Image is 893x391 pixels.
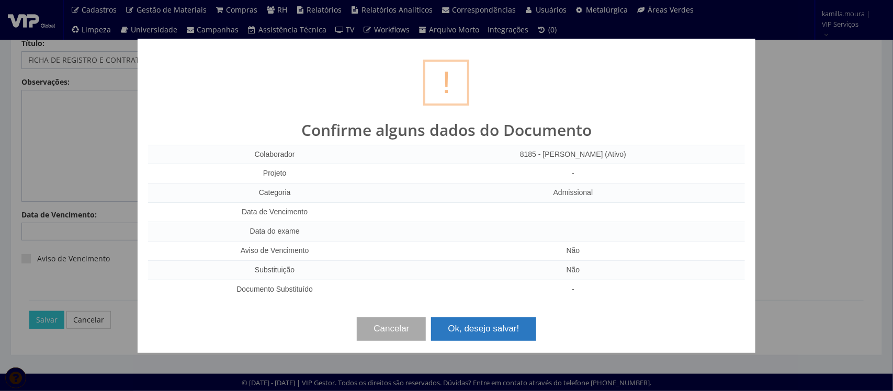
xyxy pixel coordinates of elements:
td: Admissional [401,183,745,203]
td: 8185 - [PERSON_NAME] (Ativo) [401,145,745,164]
td: Aviso de Vencimento [148,241,401,261]
td: Não [401,261,745,280]
button: Ok, desejo salvar! [431,317,536,340]
td: Data do exame [148,222,401,241]
td: - [401,164,745,183]
div: ! [423,60,469,106]
td: - [401,280,745,299]
button: Cancelar [357,317,426,340]
td: Documento Substituído [148,280,401,299]
td: Data de Vencimento [148,203,401,222]
td: Colaborador [148,145,401,164]
td: Substituição [148,261,401,280]
td: Não [401,241,745,261]
h2: Confirme alguns dados do Documento [148,121,745,139]
td: Projeto [148,164,401,183]
td: Categoria [148,183,401,203]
